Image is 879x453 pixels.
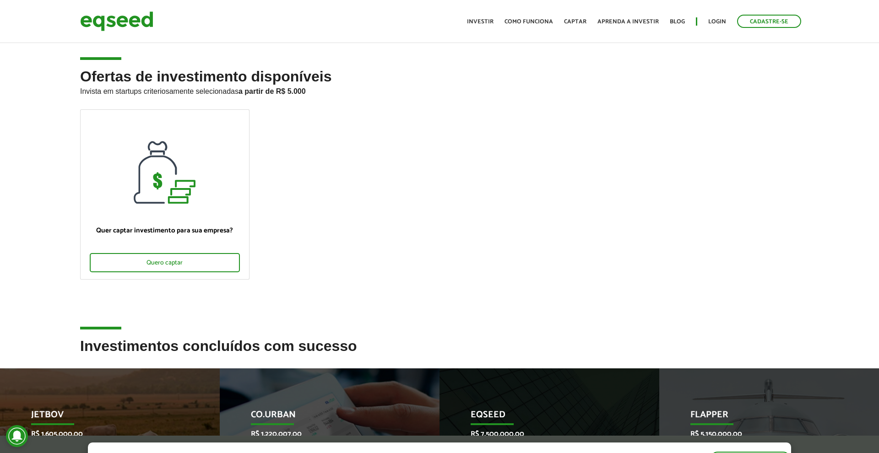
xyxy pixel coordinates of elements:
p: R$ 1.220.007,00 [251,430,395,438]
p: JetBov [31,410,175,425]
a: Aprenda a investir [597,19,659,25]
p: EqSeed [471,410,615,425]
a: Blog [670,19,685,25]
p: R$ 1.605.000,00 [31,430,175,438]
p: R$ 5.150.000,00 [690,430,835,438]
a: Login [708,19,726,25]
a: Quer captar investimento para sua empresa? Quero captar [80,109,250,280]
a: Investir [467,19,494,25]
h2: Ofertas de investimento disponíveis [80,69,799,109]
a: Captar [564,19,586,25]
p: Invista em startups criteriosamente selecionadas [80,85,799,96]
p: R$ 7.500.000,00 [471,430,615,438]
div: Quero captar [90,253,240,272]
p: Co.Urban [251,410,395,425]
p: Quer captar investimento para sua empresa? [90,226,240,235]
strong: a partir de R$ 5.000 [239,87,306,95]
p: Flapper [690,410,835,425]
img: EqSeed [80,9,153,33]
a: Como funciona [505,19,553,25]
h2: Investimentos concluídos com sucesso [80,338,799,368]
a: Cadastre-se [737,15,801,28]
